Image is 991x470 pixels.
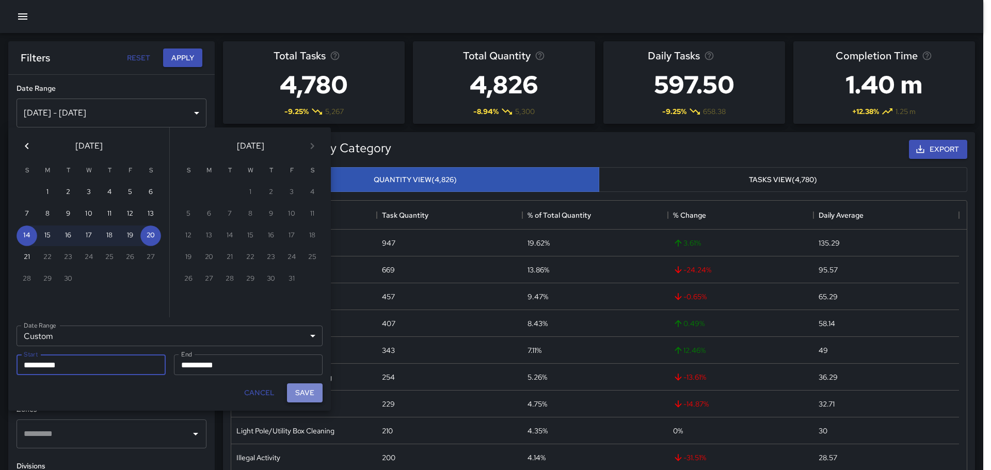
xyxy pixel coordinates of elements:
span: Friday [282,160,301,181]
span: Thursday [100,160,119,181]
span: Monday [38,160,57,181]
button: 1 [37,182,58,203]
button: 4 [99,182,120,203]
span: Tuesday [59,160,77,181]
button: 11 [99,204,120,224]
button: 18 [99,225,120,246]
span: Wednesday [241,160,260,181]
button: Previous month [17,136,37,156]
span: Monday [200,160,218,181]
button: 21 [17,247,37,268]
button: 13 [140,204,161,224]
button: 5 [120,182,140,203]
button: 16 [58,225,78,246]
span: Tuesday [220,160,239,181]
span: Saturday [141,160,160,181]
span: Sunday [179,160,198,181]
button: Cancel [240,383,279,402]
label: Date Range [24,321,56,330]
span: Saturday [303,160,322,181]
button: 8 [37,204,58,224]
div: Custom [17,326,323,346]
span: Thursday [262,160,280,181]
button: 17 [78,225,99,246]
span: Sunday [18,160,36,181]
button: 14 [17,225,37,246]
button: 10 [78,204,99,224]
button: 15 [37,225,58,246]
label: End [181,350,192,359]
label: Start [24,350,38,359]
button: 12 [120,204,140,224]
button: 7 [17,204,37,224]
button: Save [287,383,323,402]
button: 6 [140,182,161,203]
span: [DATE] [75,139,103,153]
span: Friday [121,160,139,181]
button: 2 [58,182,78,203]
button: 20 [140,225,161,246]
button: 19 [120,225,140,246]
button: 9 [58,204,78,224]
span: [DATE] [237,139,264,153]
button: 3 [78,182,99,203]
span: Wednesday [79,160,98,181]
